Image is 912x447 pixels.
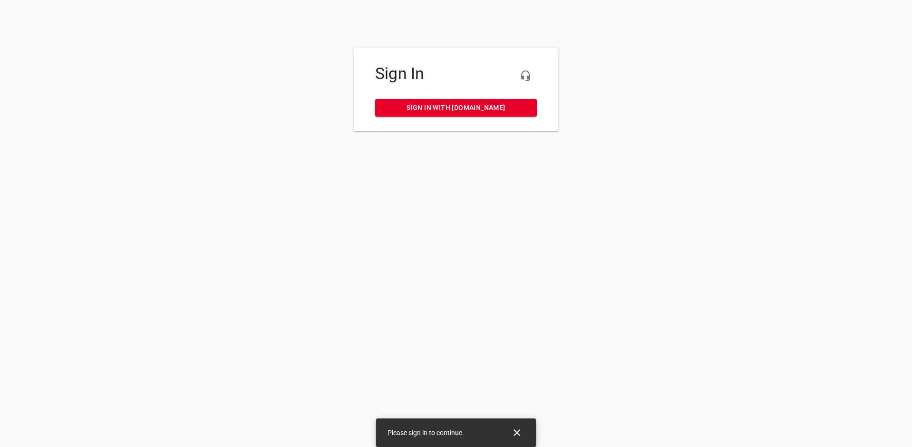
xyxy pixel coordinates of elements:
h4: Sign In [375,64,537,83]
button: Live Chat [514,64,537,87]
span: Please sign in to continue. [387,429,464,437]
a: Sign in with [DOMAIN_NAME] [375,99,537,117]
span: Sign in with [DOMAIN_NAME] [383,102,529,114]
button: Close [506,421,528,444]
